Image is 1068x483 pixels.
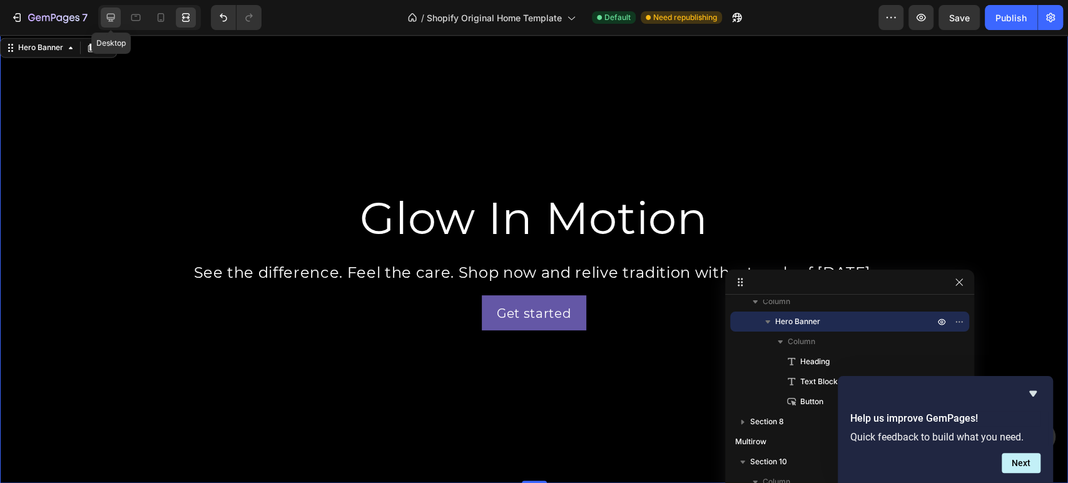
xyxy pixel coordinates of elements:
p: Quick feedback to build what you need. [850,431,1040,443]
span: Column [763,295,790,308]
span: Button [800,395,823,408]
p: Glow In Motion [170,154,898,213]
button: Next question [1002,453,1040,473]
span: Shopify Original Home Template [427,11,562,24]
span: Section 10 [750,455,787,468]
button: Hide survey [1025,386,1040,401]
div: Get started [497,268,571,288]
span: / [421,11,424,24]
button: Save [938,5,980,30]
span: Hero Banner [775,315,820,328]
h2: Help us improve GemPages! [850,411,1040,426]
div: Undo/Redo [211,5,262,30]
span: Save [949,13,970,23]
div: Rich Text Editor. Editing area: main [169,224,900,250]
span: Section 8 [750,415,784,428]
p: See the difference. Feel the care. Shop now and relive tradition with a touch of [DATE]. [170,225,898,249]
span: Heading [800,355,830,368]
div: Hero Banner [16,7,66,18]
button: Get started [482,260,586,295]
span: Multirow [735,435,766,448]
div: Help us improve GemPages! [850,386,1040,473]
span: Column [788,335,815,348]
button: Publish [985,5,1037,30]
button: 7 [5,5,93,30]
p: 7 [82,10,88,25]
span: Default [604,12,631,23]
span: Need republishing [653,12,717,23]
h2: Rich Text Editor. Editing area: main [169,153,900,214]
div: Publish [995,11,1027,24]
span: Text Block [800,375,838,388]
